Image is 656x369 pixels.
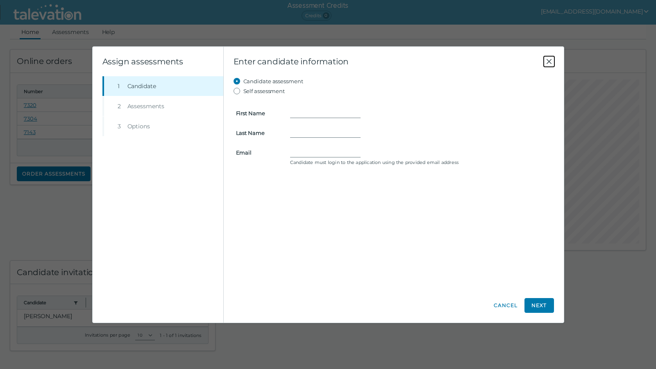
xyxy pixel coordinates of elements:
[544,57,554,66] button: Close
[290,159,552,166] clr-control-helper: Candidate must login to the application using the provided email address
[231,149,285,156] label: Email
[231,130,285,136] label: Last Name
[493,298,518,313] button: Cancel
[243,86,285,96] label: Self assessment
[104,76,223,96] button: 1Candidate
[524,298,554,313] button: Next
[118,82,124,90] div: 1
[102,57,183,66] clr-wizard-title: Assign assessments
[234,57,544,66] span: Enter candidate information
[102,76,223,136] nav: Wizard steps
[231,110,285,116] label: First Name
[243,76,303,86] label: Candidate assessment
[127,82,156,90] span: Candidate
